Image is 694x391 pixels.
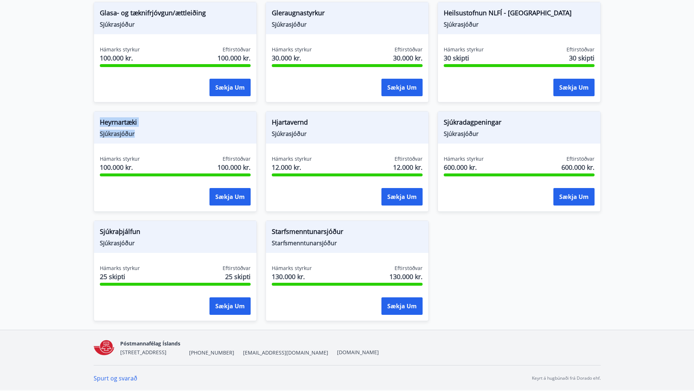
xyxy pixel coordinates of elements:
[566,155,595,163] span: Eftirstöðvar
[569,53,595,63] span: 30 skipti
[100,130,251,138] span: Sjúkrasjóður
[272,272,312,281] span: 130.000 kr.
[223,46,251,53] span: Eftirstöðvar
[393,53,423,63] span: 30.000 kr.
[217,163,251,172] span: 100.000 kr.
[272,53,312,63] span: 30.000 kr.
[532,375,601,382] p: Keyrt á hugbúnaði frá Dorado ehf.
[444,117,595,130] span: Sjúkradagpeningar
[561,163,595,172] span: 600.000 kr.
[393,163,423,172] span: 12.000 kr.
[100,46,140,53] span: Hámarks styrkur
[395,265,423,272] span: Eftirstöðvar
[100,272,140,281] span: 25 skipti
[444,8,595,20] span: Heilsustofnun NLFÍ - [GEOGRAPHIC_DATA]
[272,265,312,272] span: Hámarks styrkur
[272,163,312,172] span: 12.000 kr.
[100,265,140,272] span: Hámarks styrkur
[120,340,180,347] span: Póstmannafélag Íslands
[100,53,140,63] span: 100.000 kr.
[225,272,251,281] span: 25 skipti
[272,46,312,53] span: Hámarks styrkur
[217,53,251,63] span: 100.000 kr.
[444,53,484,63] span: 30 skipti
[243,349,328,356] span: [EMAIL_ADDRESS][DOMAIN_NAME]
[94,340,115,356] img: O3o1nJ8eM3PMOrsSKnNOqbpShyNn13yv6lwsXuDL.png
[389,272,423,281] span: 130.000 kr.
[189,349,234,356] span: [PHONE_NUMBER]
[444,20,595,28] span: Sjúkrasjóður
[381,79,423,96] button: Sækja um
[272,155,312,163] span: Hámarks styrkur
[444,163,484,172] span: 600.000 kr.
[381,297,423,315] button: Sækja um
[444,46,484,53] span: Hámarks styrkur
[444,155,484,163] span: Hámarks styrkur
[100,117,251,130] span: Heyrnartæki
[395,155,423,163] span: Eftirstöðvar
[100,163,140,172] span: 100.000 kr.
[120,349,166,356] span: [STREET_ADDRESS]
[100,239,251,247] span: Sjúkrasjóður
[100,227,251,239] span: Sjúkraþjálfun
[94,374,137,382] a: Spurt og svarað
[100,8,251,20] span: Glasa- og tæknifrjóvgun/ættleiðing
[337,349,379,356] a: [DOMAIN_NAME]
[272,239,423,247] span: Starfsmenntunarsjóður
[272,227,423,239] span: Starfsmenntunarsjóður
[209,297,251,315] button: Sækja um
[100,155,140,163] span: Hámarks styrkur
[223,265,251,272] span: Eftirstöðvar
[553,188,595,206] button: Sækja um
[272,117,423,130] span: Hjartavernd
[381,188,423,206] button: Sækja um
[209,79,251,96] button: Sækja um
[566,46,595,53] span: Eftirstöðvar
[395,46,423,53] span: Eftirstöðvar
[553,79,595,96] button: Sækja um
[223,155,251,163] span: Eftirstöðvar
[272,20,423,28] span: Sjúkrasjóður
[209,188,251,206] button: Sækja um
[444,130,595,138] span: Sjúkrasjóður
[272,8,423,20] span: Gleraugnastyrkur
[272,130,423,138] span: Sjúkrasjóður
[100,20,251,28] span: Sjúkrasjóður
